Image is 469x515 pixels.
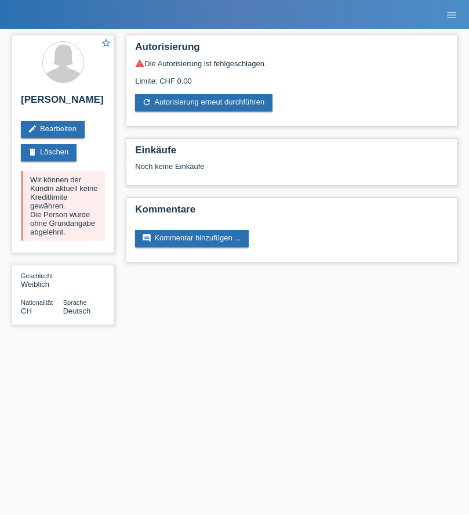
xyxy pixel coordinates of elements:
[135,230,249,247] a: commentKommentar hinzufügen ...
[101,38,111,48] i: star_border
[101,38,111,50] a: star_border
[21,171,105,241] div: Wir können der Kundin aktuell keine Kreditlimite gewähren. Die Person wurde ohne Grundangabe abge...
[21,271,63,289] div: Weiblich
[135,94,272,111] a: refreshAutorisierung erneut durchführen
[135,68,448,85] div: Limite: CHF 0.00
[446,9,457,21] i: menu
[142,233,151,243] i: comment
[440,11,463,18] a: menu
[21,121,85,138] a: editBearbeiten
[28,124,37,134] i: edit
[135,145,448,162] h2: Einkäufe
[21,307,32,315] span: Schweiz
[135,204,448,221] h2: Kommentare
[142,98,151,107] i: refresh
[21,144,77,161] a: deleteLöschen
[63,299,87,306] span: Sprache
[63,307,91,315] span: Deutsch
[21,272,53,279] span: Geschlecht
[135,59,144,68] i: warning
[21,299,53,306] span: Nationalität
[135,162,448,179] div: Noch keine Einkäufe
[135,59,448,68] div: Die Autorisierung ist fehlgeschlagen.
[28,147,37,157] i: delete
[21,94,105,111] h2: [PERSON_NAME]
[135,41,448,59] h2: Autorisierung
